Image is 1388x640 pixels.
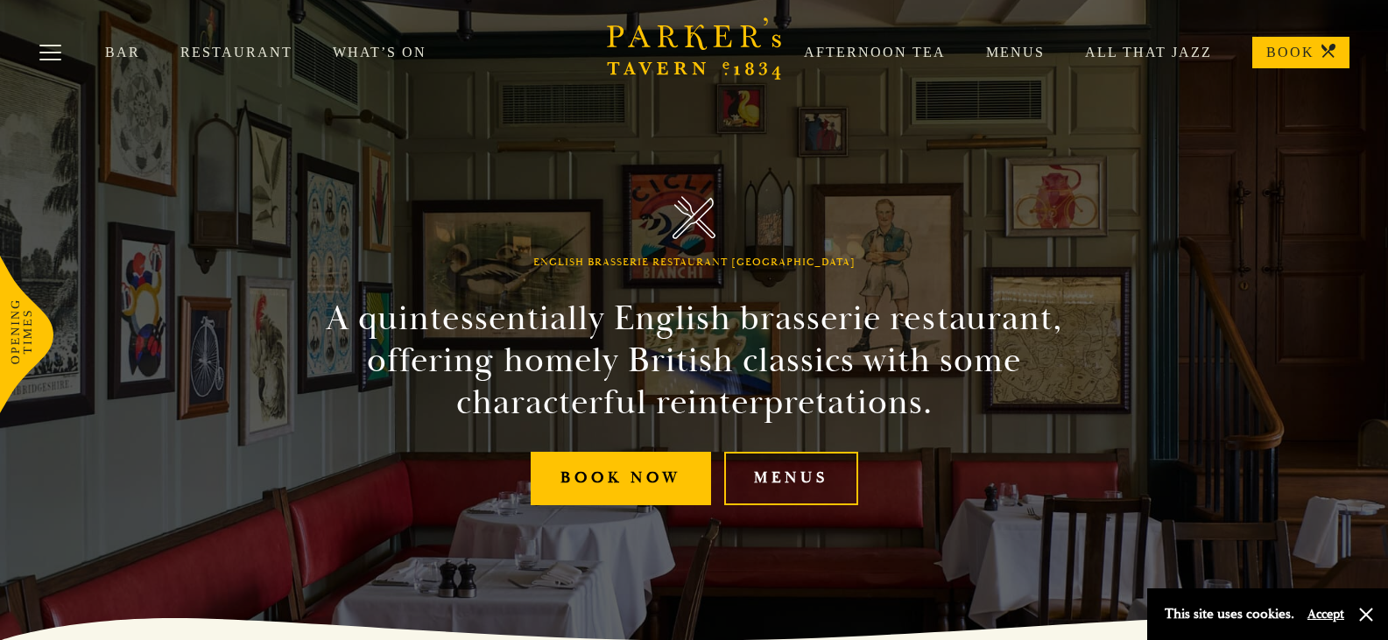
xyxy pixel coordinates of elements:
[673,196,715,239] img: Parker's Tavern Brasserie Cambridge
[724,452,858,505] a: Menus
[1165,601,1294,627] p: This site uses cookies.
[533,257,856,269] h1: English Brasserie Restaurant [GEOGRAPHIC_DATA]
[1307,606,1344,622] button: Accept
[1357,606,1375,623] button: Close and accept
[531,452,711,505] a: Book Now
[295,298,1094,424] h2: A quintessentially English brasserie restaurant, offering homely British classics with some chara...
